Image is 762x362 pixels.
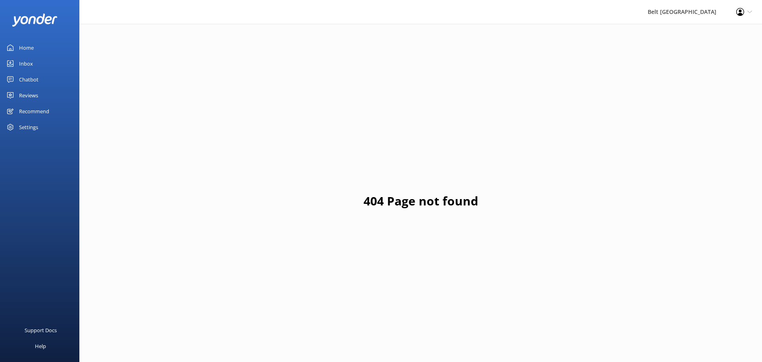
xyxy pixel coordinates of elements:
[19,72,38,87] div: Chatbot
[19,103,49,119] div: Recommend
[12,14,58,27] img: yonder-white-logo.png
[19,119,38,135] div: Settings
[364,192,478,211] h1: 404 Page not found
[35,338,46,354] div: Help
[19,87,38,103] div: Reviews
[25,322,57,338] div: Support Docs
[19,40,34,56] div: Home
[19,56,33,72] div: Inbox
